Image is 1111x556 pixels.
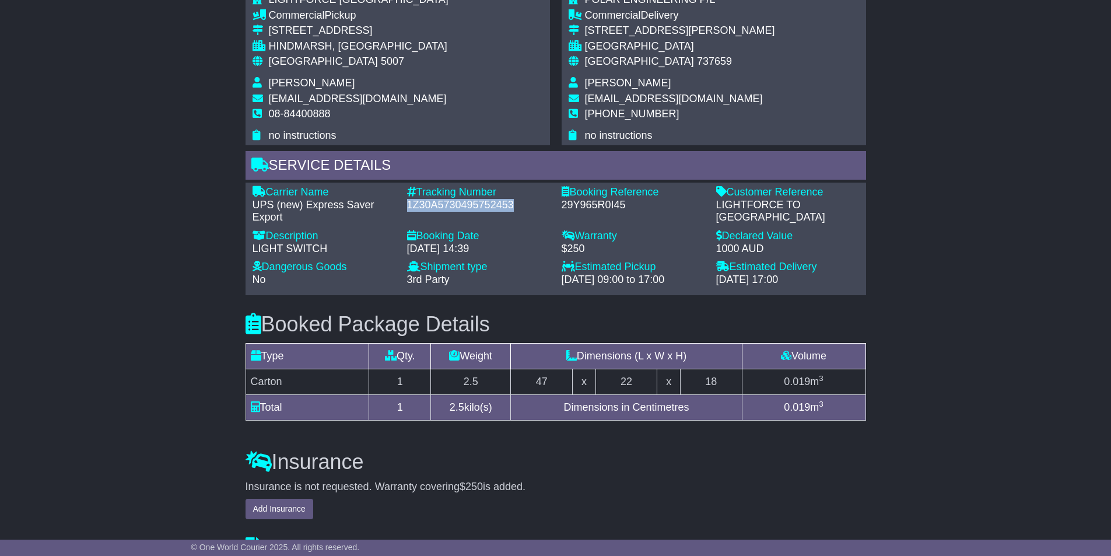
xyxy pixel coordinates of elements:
td: Type [246,343,369,369]
div: [GEOGRAPHIC_DATA] [585,40,775,53]
span: $250 [460,481,483,492]
span: [GEOGRAPHIC_DATA] [585,55,694,67]
h3: Booked Package Details [246,313,866,336]
span: no instructions [269,130,337,141]
div: 29Y965R0I45 [562,199,705,212]
div: Customer Reference [716,186,859,199]
span: 737659 [697,55,732,67]
sup: 3 [819,400,823,408]
div: Delivery [585,9,775,22]
td: 47 [511,369,573,394]
h3: Insurance [246,450,866,474]
span: 0.019 [784,401,810,413]
span: 08-84400888 [269,108,331,120]
div: Estimated Delivery [716,261,859,274]
td: 2.5 [431,369,511,394]
span: © One World Courier 2025. All rights reserved. [191,543,360,552]
span: [PHONE_NUMBER] [585,108,679,120]
div: Declared Value [716,230,859,243]
span: 2.5 [450,401,464,413]
td: Weight [431,343,511,369]
td: Total [246,394,369,420]
div: LIGHT SWITCH [253,243,395,256]
span: [PERSON_NAME] [585,77,671,89]
div: 1Z30A5730495752453 [407,199,550,212]
div: UPS (new) Express Saver Export [253,199,395,224]
div: [DATE] 09:00 to 17:00 [562,274,705,286]
td: Dimensions in Centimetres [511,394,742,420]
div: [STREET_ADDRESS][PERSON_NAME] [585,25,775,37]
span: Commercial [585,9,641,21]
span: 3rd Party [407,274,450,285]
span: [GEOGRAPHIC_DATA] [269,55,378,67]
td: Carton [246,369,369,394]
div: 1000 AUD [716,243,859,256]
div: HINDMARSH, [GEOGRAPHIC_DATA] [269,40,448,53]
span: No [253,274,266,285]
td: 1 [369,394,431,420]
div: Description [253,230,395,243]
div: [STREET_ADDRESS] [269,25,448,37]
div: Service Details [246,151,866,183]
td: 1 [369,369,431,394]
div: Shipment type [407,261,550,274]
span: [EMAIL_ADDRESS][DOMAIN_NAME] [269,93,447,104]
div: Insurance is not requested. Warranty covering is added. [246,481,866,494]
div: Tracking Number [407,186,550,199]
td: 18 [680,369,742,394]
span: 0.019 [784,376,810,387]
td: Qty. [369,343,431,369]
td: 22 [595,369,657,394]
div: Dangerous Goods [253,261,395,274]
div: Carrier Name [253,186,395,199]
td: x [573,369,595,394]
span: Commercial [269,9,325,21]
div: Warranty [562,230,705,243]
td: kilo(s) [431,394,511,420]
div: [DATE] 17:00 [716,274,859,286]
span: [PERSON_NAME] [269,77,355,89]
div: Booking Date [407,230,550,243]
span: 5007 [381,55,404,67]
td: Volume [742,343,865,369]
td: x [657,369,680,394]
div: Pickup [269,9,448,22]
div: [DATE] 14:39 [407,243,550,256]
div: Estimated Pickup [562,261,705,274]
sup: 3 [819,374,823,383]
div: $250 [562,243,705,256]
span: no instructions [585,130,653,141]
span: [EMAIL_ADDRESS][DOMAIN_NAME] [585,93,763,104]
button: Add Insurance [246,499,313,519]
div: Booking Reference [562,186,705,199]
td: Dimensions (L x W x H) [511,343,742,369]
td: m [742,394,865,420]
td: m [742,369,865,394]
div: LIGHTFORCE TO [GEOGRAPHIC_DATA] [716,199,859,224]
